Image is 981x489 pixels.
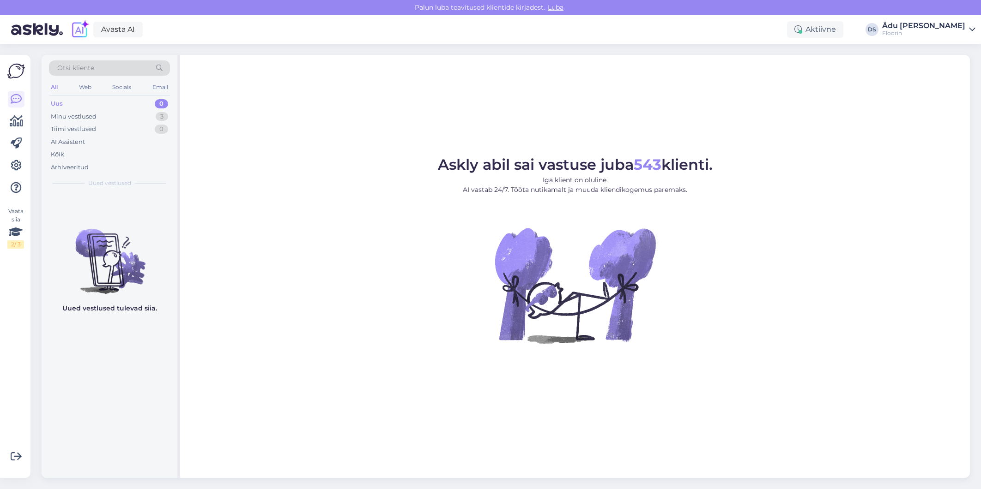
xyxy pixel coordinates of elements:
div: Web [77,81,93,93]
span: Luba [545,3,566,12]
div: Tiimi vestlused [51,125,96,134]
img: No Chat active [492,202,658,368]
img: Askly Logo [7,62,25,80]
p: Iga klient on oluline. AI vastab 24/7. Tööta nutikamalt ja muuda kliendikogemus paremaks. [438,175,713,195]
div: Ädu [PERSON_NAME] [882,22,965,30]
div: Aktiivne [787,21,843,38]
div: Minu vestlused [51,112,97,121]
div: 2 / 3 [7,240,24,249]
div: Socials [110,81,133,93]
div: DS [866,23,878,36]
div: All [49,81,60,93]
img: No chats [42,212,177,295]
b: 543 [634,155,661,173]
div: Kõik [51,150,64,159]
div: Arhiveeritud [51,163,89,172]
p: Uued vestlused tulevad siia. [62,304,157,313]
div: Uus [51,99,63,108]
div: Vaata siia [7,207,24,249]
span: Uued vestlused [88,179,131,187]
div: Email [151,81,170,93]
a: Avasta AI [93,22,143,37]
div: 3 [156,112,168,121]
div: AI Assistent [51,137,85,147]
div: 0 [155,125,168,134]
div: Floorin [882,30,965,37]
span: Askly abil sai vastuse juba klienti. [438,155,713,173]
div: 0 [155,99,168,108]
img: explore-ai [70,20,90,39]
a: Ädu [PERSON_NAME]Floorin [882,22,975,37]
span: Otsi kliente [57,63,94,73]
